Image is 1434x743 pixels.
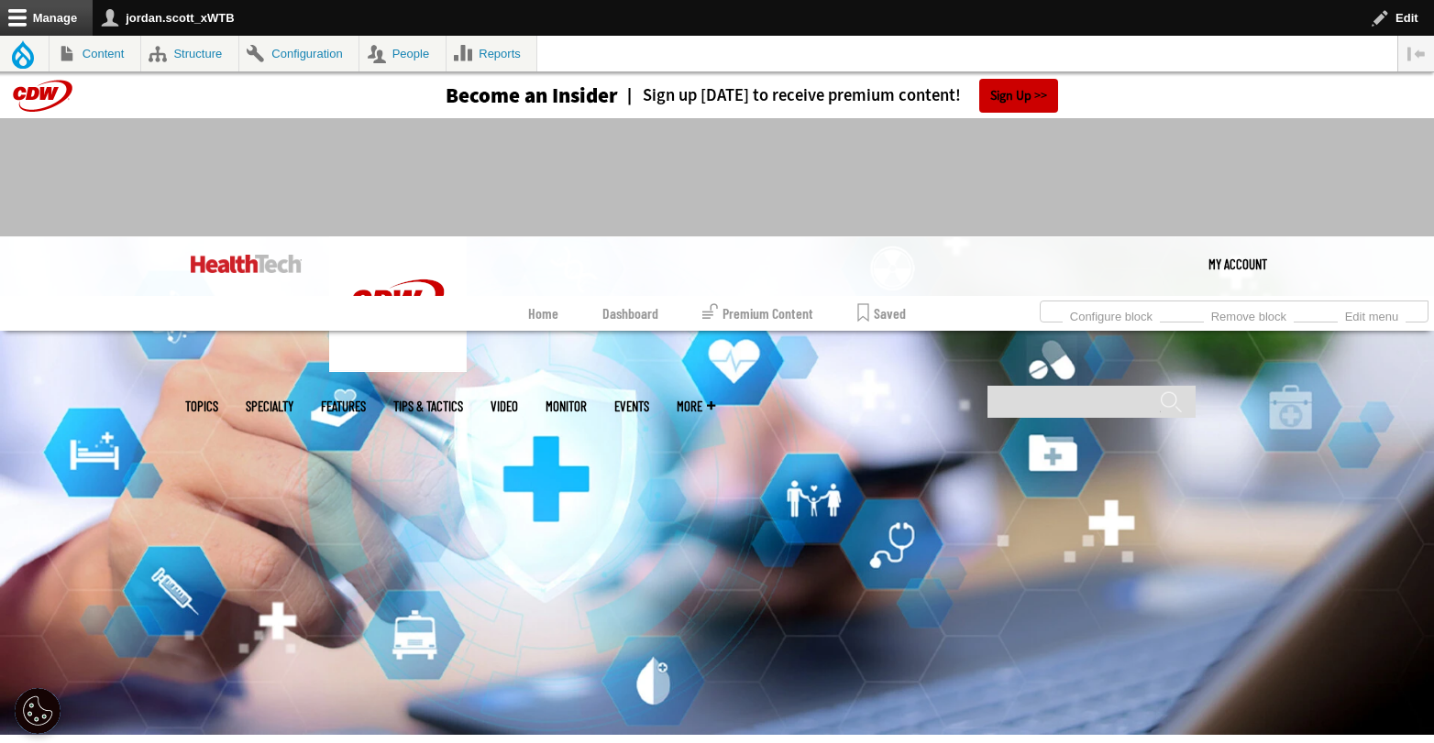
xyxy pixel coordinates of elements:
button: Open Preferences [15,688,61,734]
a: Sign up [DATE] to receive premium content! [618,87,961,104]
a: Remove block [1204,304,1294,324]
a: CDW [329,357,467,377]
a: Structure [141,36,238,71]
iframe: advertisement [383,137,1051,219]
a: Video [491,399,518,413]
a: Configure block [1063,304,1160,324]
a: Sign Up [979,79,1058,113]
a: Edit menu [1338,304,1406,324]
div: Cookie Settings [15,688,61,734]
a: Reports [447,36,537,71]
a: Tips & Tactics [393,399,463,413]
span: More [677,399,715,413]
button: Vertical orientation [1398,36,1434,71]
a: MonITor [546,399,587,413]
a: Home [528,296,558,331]
img: Home [329,236,467,372]
a: People [359,36,446,71]
div: User menu [1208,236,1267,291]
img: Home [191,255,302,273]
a: Dashboard [602,296,658,331]
a: My Account [1208,236,1267,291]
a: Events [614,399,649,413]
a: Configuration [239,36,358,71]
a: Premium Content [702,296,813,331]
span: Specialty [246,399,293,413]
a: Saved [857,296,906,331]
a: Content [50,36,140,71]
a: Features [321,399,366,413]
span: Topics [185,399,218,413]
h3: Become an Insider [446,85,618,106]
a: Become an Insider [377,85,618,106]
